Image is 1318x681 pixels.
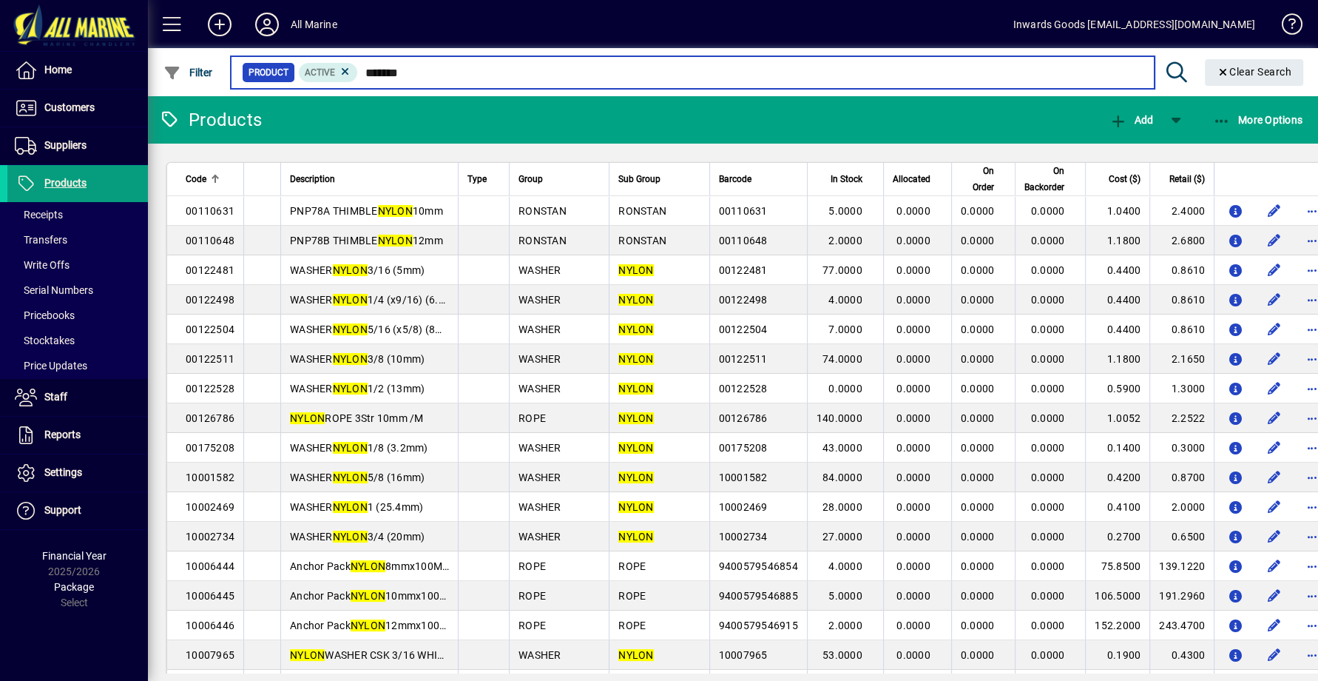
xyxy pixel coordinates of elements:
[1109,114,1153,126] span: Add
[333,383,368,395] em: NYLON
[186,590,234,602] span: 10006445
[186,620,234,631] span: 10006446
[828,383,862,395] span: 0.0000
[719,353,768,365] span: 00122511
[1031,531,1065,543] span: 0.0000
[817,171,876,187] div: In Stock
[290,649,507,661] span: WASHER CSK 3/16 WHITE each 90270
[378,235,413,246] em: NYLON
[896,205,930,217] span: 0.0000
[1031,590,1065,602] span: 0.0000
[1085,344,1149,374] td: 1.1800
[351,560,385,572] em: NYLON
[1031,560,1065,572] span: 0.0000
[1031,205,1065,217] span: 0.0000
[961,205,995,217] span: 0.0000
[1262,199,1285,223] button: Edit
[290,649,325,661] em: NYLON
[896,353,930,365] span: 0.0000
[186,501,234,513] span: 10002469
[290,560,499,572] span: Anchor Pack 8mmx100M PRP0850M
[1109,171,1140,187] span: Cost ($)
[1149,315,1214,344] td: 0.8610
[618,620,646,631] span: ROPE
[719,501,768,513] span: 10002469
[1149,403,1214,433] td: 2.2522
[518,353,561,365] span: WASHER
[896,590,930,602] span: 0.0000
[351,620,385,631] em: NYLON
[961,294,995,306] span: 0.0000
[1031,323,1065,335] span: 0.0000
[1013,13,1255,36] div: Inwards Goods [EMAIL_ADDRESS][DOMAIN_NAME]
[719,620,798,631] span: 9400579546915
[961,560,995,572] span: 0.0000
[618,412,653,424] em: NYLON
[290,412,325,424] em: NYLON
[186,171,234,187] div: Code
[467,171,487,187] span: Type
[333,531,368,543] em: NYLON
[1149,344,1214,374] td: 2.1650
[831,171,862,187] span: In Stock
[290,383,425,395] span: WASHER 1/2 (13mm)
[186,531,234,543] span: 10002734
[896,264,930,276] span: 0.0000
[1262,377,1285,400] button: Edit
[1031,501,1065,513] span: 0.0000
[1085,433,1149,463] td: 0.1400
[893,171,944,187] div: Allocated
[1262,584,1285,608] button: Edit
[1149,196,1214,226] td: 2.4000
[719,264,768,276] span: 00122481
[378,205,413,217] em: NYLON
[299,63,358,82] mat-chip: Activation Status: Active
[7,303,148,328] a: Pricebooks
[961,264,995,276] span: 0.0000
[618,590,646,602] span: ROPE
[1270,3,1300,51] a: Knowledge Base
[961,531,995,543] span: 0.0000
[822,531,862,543] span: 27.0000
[719,649,768,661] span: 10007965
[163,67,213,78] span: Filter
[961,235,995,246] span: 0.0000
[249,65,288,80] span: Product
[518,442,561,454] span: WASHER
[896,531,930,543] span: 0.0000
[44,177,87,189] span: Products
[618,323,653,335] em: NYLON
[896,501,930,513] span: 0.0000
[1085,492,1149,522] td: 0.4100
[44,391,67,403] span: Staff
[15,234,67,246] span: Transfers
[896,323,930,335] span: 0.0000
[828,294,862,306] span: 4.0000
[291,13,337,36] div: All Marine
[333,353,368,365] em: NYLON
[719,323,768,335] span: 00122504
[186,264,234,276] span: 00122481
[1262,495,1285,519] button: Edit
[618,501,653,513] em: NYLON
[305,67,335,78] span: Active
[896,412,930,424] span: 0.0000
[518,323,561,335] span: WASHER
[333,264,368,276] em: NYLON
[1262,554,1285,578] button: Edit
[290,264,425,276] span: WASHER 3/16 (5mm)
[1024,163,1064,195] span: On Backorder
[1085,226,1149,255] td: 1.1800
[1085,522,1149,551] td: 0.2700
[1262,258,1285,282] button: Edit
[893,171,930,187] span: Allocated
[1031,620,1065,631] span: 0.0000
[1262,406,1285,430] button: Edit
[618,171,660,187] span: Sub Group
[518,560,546,572] span: ROPE
[7,127,148,164] a: Suppliers
[518,590,546,602] span: ROPE
[186,442,234,454] span: 00175208
[333,472,368,483] em: NYLON
[186,649,234,661] span: 10007965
